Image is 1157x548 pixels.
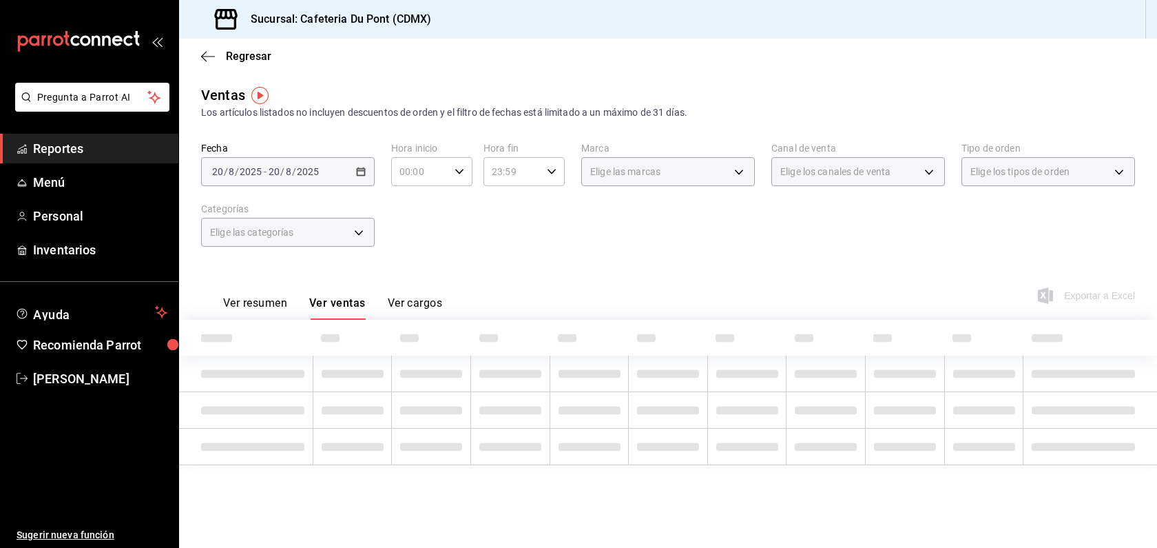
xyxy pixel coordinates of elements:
[240,11,431,28] h3: Sucursal: Cafeteria Du Pont (CDMX)
[264,166,267,177] span: -
[226,50,271,63] span: Regresar
[970,165,1070,179] span: Elige los tipos de orden
[33,241,167,259] span: Inventarios
[37,90,148,105] span: Pregunta a Parrot AI
[33,173,167,192] span: Menú
[224,166,228,177] span: /
[590,165,660,179] span: Elige las marcas
[33,336,167,354] span: Recomienda Parrot
[17,528,167,542] span: Sugerir nueva función
[251,87,269,104] img: Tooltip marker
[581,143,755,153] label: Marca
[201,143,375,153] label: Fecha
[33,369,167,388] span: [PERSON_NAME]
[228,166,235,177] input: --
[201,50,271,63] button: Regresar
[211,166,224,177] input: --
[10,100,169,114] a: Pregunta a Parrot AI
[201,85,245,105] div: Ventas
[33,207,167,225] span: Personal
[33,139,167,158] span: Reportes
[296,166,320,177] input: ----
[235,166,239,177] span: /
[280,166,284,177] span: /
[391,143,472,153] label: Hora inicio
[309,296,366,320] button: Ver ventas
[292,166,296,177] span: /
[483,143,565,153] label: Hora fin
[223,296,442,320] div: navigation tabs
[152,36,163,47] button: open_drawer_menu
[771,143,945,153] label: Canal de venta
[201,204,375,214] label: Categorías
[961,143,1135,153] label: Tipo de orden
[388,296,443,320] button: Ver cargos
[210,225,294,239] span: Elige las categorías
[33,304,149,321] span: Ayuda
[285,166,292,177] input: --
[268,166,280,177] input: --
[223,296,287,320] button: Ver resumen
[201,105,1135,120] div: Los artículos listados no incluyen descuentos de orden y el filtro de fechas está limitado a un m...
[239,166,262,177] input: ----
[15,83,169,112] button: Pregunta a Parrot AI
[780,165,890,179] span: Elige los canales de venta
